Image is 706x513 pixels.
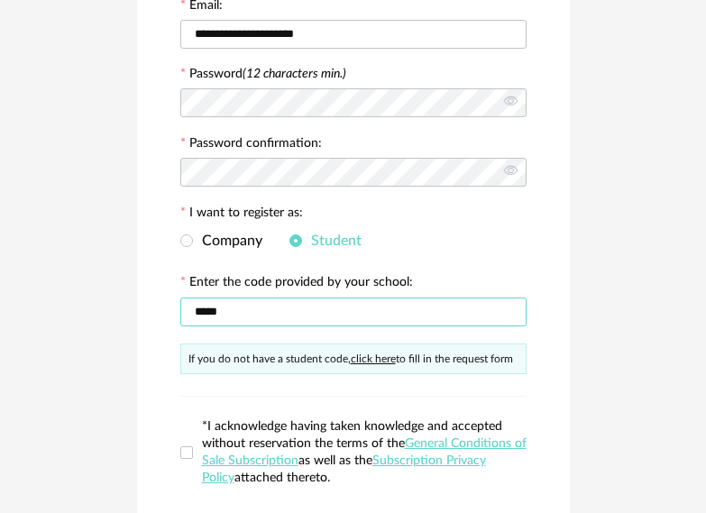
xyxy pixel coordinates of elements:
[193,234,262,248] span: Company
[202,437,527,467] a: General Conditions of Sale Subscription
[243,68,346,80] i: (12 characters min.)
[202,454,486,484] a: Subscription Privacy Policy
[202,420,527,484] span: *I acknowledge having taken knowledge and accepted without reservation the terms of the as well a...
[180,137,322,153] label: Password confirmation:
[180,276,413,292] label: Enter the code provided by your school:
[351,353,396,364] a: click here
[180,344,527,374] div: If you do not have a student code, to fill in the request form
[180,206,303,223] label: I want to register as:
[302,234,362,248] span: Student
[189,68,346,80] label: Password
